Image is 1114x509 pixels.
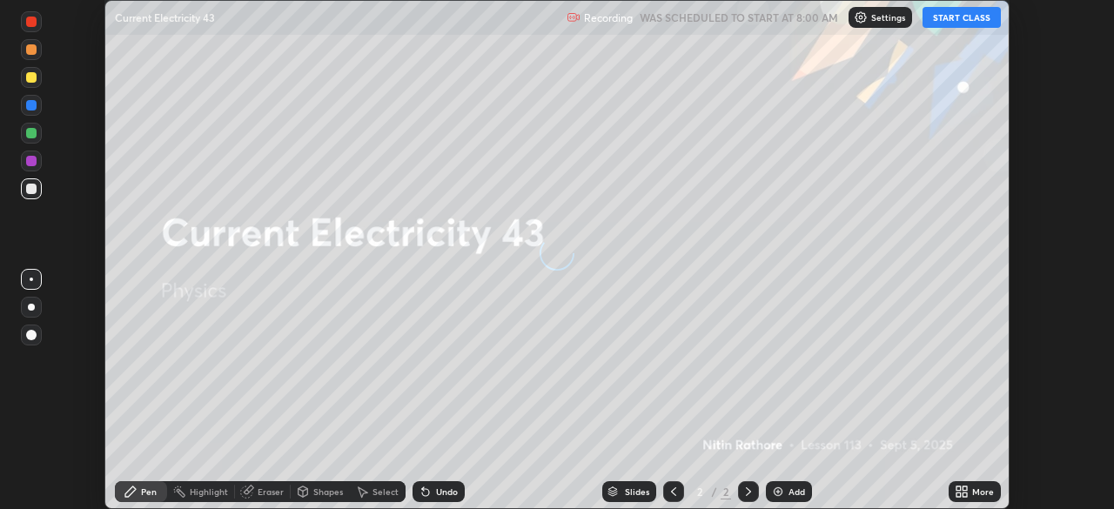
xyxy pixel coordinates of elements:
img: add-slide-button [771,485,785,499]
p: Current Electricity 43 [115,10,215,24]
div: Pen [141,487,157,496]
div: Shapes [313,487,343,496]
div: Eraser [258,487,284,496]
div: Highlight [190,487,228,496]
p: Recording [584,11,633,24]
h5: WAS SCHEDULED TO START AT 8:00 AM [640,10,838,25]
button: START CLASS [923,7,1001,28]
img: class-settings-icons [854,10,868,24]
div: Undo [436,487,458,496]
div: Add [789,487,805,496]
div: Slides [625,487,649,496]
img: recording.375f2c34.svg [567,10,580,24]
div: 2 [721,484,731,499]
div: Select [372,487,399,496]
div: More [972,487,994,496]
div: 2 [691,486,708,497]
div: / [712,486,717,497]
p: Settings [871,13,905,22]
